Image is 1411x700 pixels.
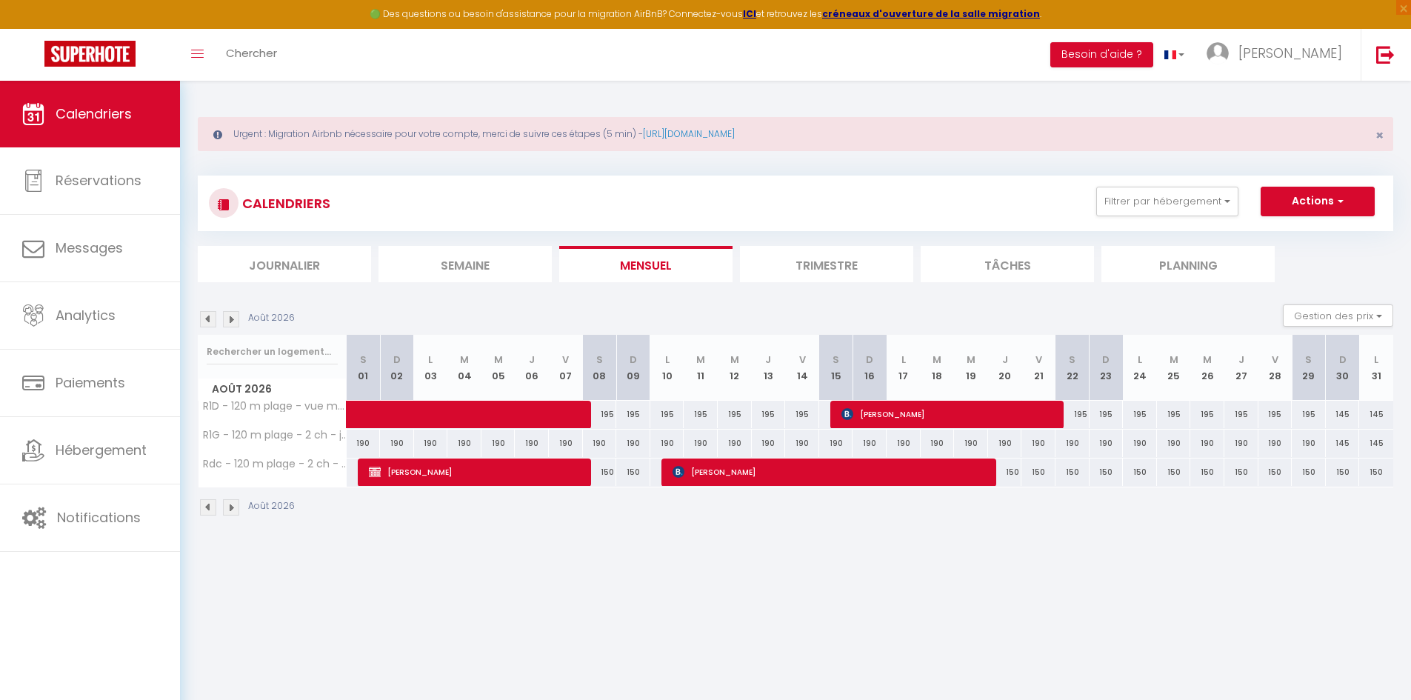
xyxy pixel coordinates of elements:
th: 30 [1326,335,1360,401]
abbr: D [866,353,873,367]
th: 18 [921,335,955,401]
abbr: M [967,353,975,367]
abbr: S [596,353,603,367]
span: × [1375,126,1384,144]
li: Tâches [921,246,1094,282]
div: 150 [1359,459,1393,486]
th: 01 [347,335,381,401]
span: Messages [56,239,123,257]
th: 04 [447,335,481,401]
a: ICI [743,7,756,20]
div: 190 [1157,430,1191,457]
abbr: S [1305,353,1312,367]
abbr: L [901,353,906,367]
div: 150 [1090,459,1124,486]
div: 190 [819,430,853,457]
div: 190 [1292,430,1326,457]
div: 190 [447,430,481,457]
span: Août 2026 [199,379,346,400]
abbr: D [630,353,637,367]
th: 20 [988,335,1022,401]
th: 25 [1157,335,1191,401]
th: 23 [1090,335,1124,401]
abbr: V [1035,353,1042,367]
div: 190 [887,430,921,457]
abbr: J [765,353,771,367]
li: Mensuel [559,246,733,282]
div: 195 [1224,401,1258,428]
th: 06 [515,335,549,401]
abbr: M [730,353,739,367]
div: 150 [988,459,1022,486]
div: 150 [1292,459,1326,486]
div: 195 [1055,401,1090,428]
th: 02 [380,335,414,401]
div: 190 [1021,430,1055,457]
span: Chercher [226,45,277,61]
div: 190 [921,430,955,457]
div: 150 [1123,459,1157,486]
div: 190 [752,430,786,457]
div: 195 [616,401,650,428]
div: 190 [988,430,1022,457]
img: ... [1207,42,1229,64]
li: Planning [1101,246,1275,282]
th: 15 [819,335,853,401]
img: Super Booking [44,41,136,67]
div: 190 [1258,430,1292,457]
li: Journalier [198,246,371,282]
abbr: D [393,353,401,367]
div: 190 [616,430,650,457]
th: 26 [1190,335,1224,401]
a: Chercher [215,29,288,81]
p: Août 2026 [248,499,295,513]
span: [PERSON_NAME] [1238,44,1342,62]
div: 150 [1224,459,1258,486]
div: 145 [1326,430,1360,457]
div: 145 [1326,401,1360,428]
div: 190 [1224,430,1258,457]
th: 31 [1359,335,1393,401]
abbr: L [428,353,433,367]
img: logout [1376,45,1395,64]
abbr: D [1339,353,1347,367]
th: 11 [684,335,718,401]
div: 190 [684,430,718,457]
abbr: M [696,353,705,367]
li: Trimestre [740,246,913,282]
div: 150 [1157,459,1191,486]
div: 190 [1055,430,1090,457]
span: Rdc - 120 m plage - 2 ch - terrasse - [GEOGRAPHIC_DATA] - [GEOGRAPHIC_DATA] [201,459,349,470]
div: 190 [1123,430,1157,457]
th: 16 [853,335,887,401]
div: 190 [515,430,549,457]
th: 14 [785,335,819,401]
abbr: M [460,353,469,367]
div: Urgent : Migration Airbnb nécessaire pour votre compte, merci de suivre ces étapes (5 min) - [198,117,1393,151]
div: 190 [1090,430,1124,457]
div: 150 [1326,459,1360,486]
button: Close [1375,129,1384,142]
th: 24 [1123,335,1157,401]
abbr: V [1272,353,1278,367]
div: 190 [650,430,684,457]
div: 195 [752,401,786,428]
div: 145 [1359,401,1393,428]
div: 150 [1055,459,1090,486]
div: 195 [1292,401,1326,428]
th: 21 [1021,335,1055,401]
th: 08 [583,335,617,401]
button: Ouvrir le widget de chat LiveChat [12,6,56,50]
a: créneaux d'ouverture de la salle migration [822,7,1040,20]
div: 145 [1359,430,1393,457]
div: 195 [1190,401,1224,428]
div: 195 [684,401,718,428]
span: Analytics [56,306,116,324]
div: 190 [954,430,988,457]
abbr: V [562,353,569,367]
input: Rechercher un logement... [207,339,338,365]
a: [URL][DOMAIN_NAME] [643,127,735,140]
th: 29 [1292,335,1326,401]
th: 12 [718,335,752,401]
